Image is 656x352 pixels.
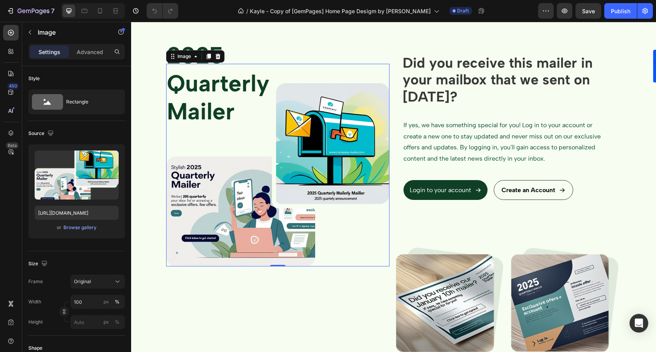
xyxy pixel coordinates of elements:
p: 7 [51,6,54,16]
div: % [115,298,119,305]
div: Undo/Redo [147,3,178,19]
span: Save [582,8,595,14]
div: % [115,319,119,326]
input: https://example.com/image.jpg [35,206,119,220]
button: Browse gallery [63,224,97,231]
p: Advanced [77,48,103,56]
div: Rectangle [66,93,114,111]
button: Publish [604,3,637,19]
p: Did you receive this mailer in your mailbox that we sent on [DATE]? [272,33,482,83]
button: Save [575,3,601,19]
p: If yes, we have something special for you! Log in to your account or create a new one to stay upd... [272,98,481,143]
span: / [246,7,248,15]
p: Create an Account [370,165,424,172]
span: or [57,223,61,232]
span: Original [74,278,91,285]
button: <p>Create an Account</p> [363,158,442,178]
label: Width [28,298,41,305]
label: Frame [28,278,43,285]
button: 7 [3,3,58,19]
input: px% [70,295,125,309]
label: Height [28,319,43,326]
div: px [103,298,109,305]
div: Source [28,128,55,139]
p: Login to your account [279,165,340,172]
img: gempages_524722224448406336-90cf1d0c-5db8-49a4-b224-ebde2bc8863d.png [380,225,489,331]
button: Original [70,275,125,289]
p: Image [38,28,104,37]
div: Style [28,75,40,82]
p: Settings [39,48,60,56]
button: px [112,297,122,306]
div: px [103,319,109,326]
span: Draft [457,7,469,14]
span: Kayle - Copy of [GemPages] Home Page Desigm by [PERSON_NAME] [250,7,431,15]
button: px [112,317,122,327]
div: Beta [6,142,19,149]
div: Size [28,259,49,269]
img: preview-image [35,151,119,200]
div: 450 [7,83,19,89]
button: % [102,317,111,327]
button: <p>Login to your account</p> [272,158,356,178]
div: Publish [611,7,630,15]
img: gempages_524722224448406336-db0c82b1-b518-4018-9e75-564a3c74d4d7.png [265,225,374,331]
button: % [102,297,111,306]
input: px% [70,315,125,329]
div: Browse gallery [63,224,96,231]
iframe: Design area [131,22,656,352]
div: Open Intercom Messenger [630,314,648,333]
div: Shape [28,345,42,352]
